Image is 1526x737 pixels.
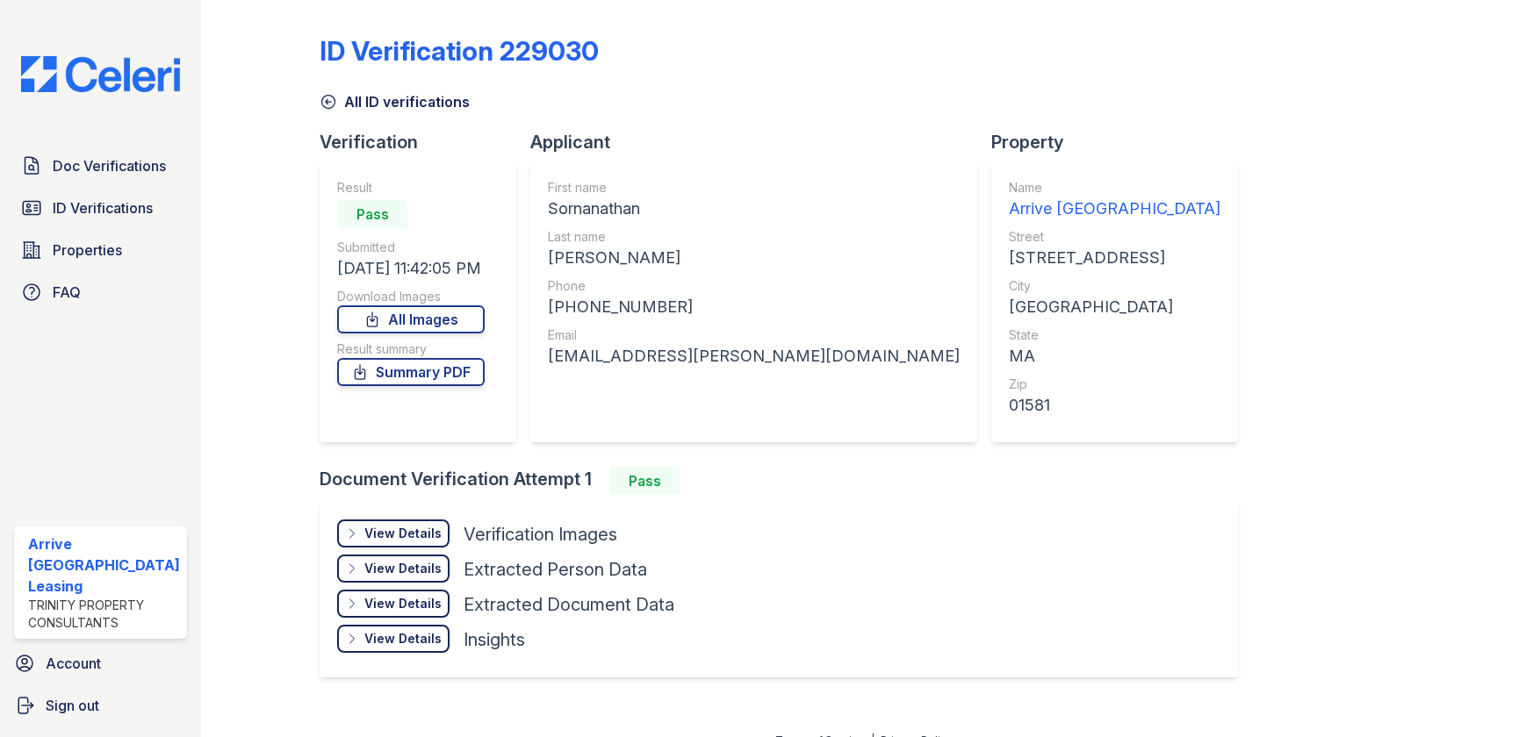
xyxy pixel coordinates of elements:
[53,240,122,261] span: Properties
[1009,393,1220,418] div: 01581
[1009,295,1220,319] div: [GEOGRAPHIC_DATA]
[1009,277,1220,295] div: City
[7,688,194,723] a: Sign out
[1452,667,1508,719] iframe: chat widget
[464,592,674,617] div: Extracted Document Data
[337,305,485,333] a: All Images
[337,179,485,197] div: Result
[46,653,101,674] span: Account
[7,56,194,92] img: CE_Logo_Blue-a8612792a0a2168367f1c8372b55b34899dd931a85d93a1a3d3e32e68fde9ad4.png
[320,130,530,154] div: Verification
[14,233,187,268] a: Properties
[364,560,442,577] div: View Details
[548,246,960,270] div: [PERSON_NAME]
[1009,376,1220,393] div: Zip
[28,597,180,632] div: Trinity Property Consultants
[337,239,485,256] div: Submitted
[320,467,1252,495] div: Document Verification Attempt 1
[548,228,960,246] div: Last name
[548,179,960,197] div: First name
[1009,197,1220,221] div: Arrive [GEOGRAPHIC_DATA]
[320,91,470,112] a: All ID verifications
[464,557,647,582] div: Extracted Person Data
[548,344,960,368] div: [EMAIL_ADDRESS][PERSON_NAME][DOMAIN_NAME]
[548,277,960,295] div: Phone
[1009,179,1220,221] a: Name Arrive [GEOGRAPHIC_DATA]
[364,595,442,612] div: View Details
[1009,179,1220,197] div: Name
[530,130,991,154] div: Applicant
[364,630,442,648] div: View Details
[53,155,166,176] span: Doc Verifications
[337,288,485,305] div: Download Images
[7,646,194,681] a: Account
[991,130,1252,154] div: Property
[337,340,485,358] div: Result summary
[28,533,180,597] div: Arrive [GEOGRAPHIC_DATA] Leasing
[464,522,617,547] div: Verification Images
[364,525,442,542] div: View Details
[320,35,599,67] div: ID Verification 229030
[14,148,187,183] a: Doc Verifications
[337,200,407,228] div: Pass
[1009,228,1220,246] div: Street
[337,358,485,386] a: Summary PDF
[609,467,680,495] div: Pass
[548,326,960,344] div: Email
[53,197,153,218] span: ID Verifications
[548,197,960,221] div: Sornanathan
[1009,344,1220,368] div: MA
[14,275,187,310] a: FAQ
[1009,326,1220,344] div: State
[1009,246,1220,270] div: [STREET_ADDRESS]
[337,256,485,281] div: [DATE] 11:42:05 PM
[548,295,960,319] div: [PHONE_NUMBER]
[14,190,187,225] a: ID Verifications
[53,282,81,303] span: FAQ
[46,695,99,716] span: Sign out
[464,627,525,652] div: Insights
